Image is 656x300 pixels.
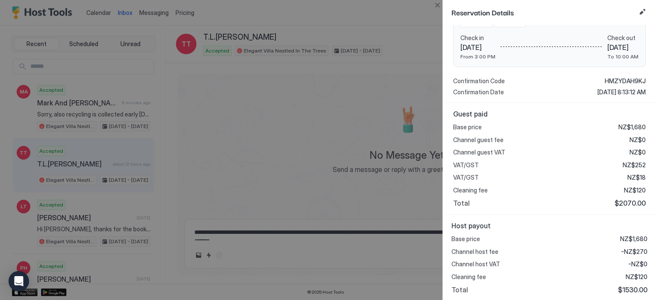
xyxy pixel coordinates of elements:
[451,285,468,294] span: Total
[637,7,647,17] button: Edit reservation
[623,161,646,169] span: NZ$252
[453,174,479,181] span: VAT/GST
[451,260,500,268] span: Channel host VAT
[453,136,504,144] span: Channel guest fee
[9,271,29,291] div: Open Intercom Messenger
[630,136,646,144] span: NZ$0
[453,186,488,194] span: Cleaning fee
[453,161,479,169] span: VAT/GST
[453,199,470,207] span: Total
[451,7,635,17] span: Reservation Details
[630,149,646,156] span: NZ$0
[451,273,486,281] span: Cleaning fee
[607,53,638,60] span: To 10:00 AM
[451,235,480,243] span: Base price
[451,248,498,256] span: Channel host fee
[618,285,647,294] span: $1530.00
[621,248,647,256] span: -NZ$270
[626,273,647,281] span: NZ$120
[624,186,646,194] span: NZ$120
[460,53,495,60] span: From 3:00 PM
[597,88,646,96] span: [DATE] 8:13:12 AM
[453,149,505,156] span: Channel guest VAT
[607,43,638,52] span: [DATE]
[451,221,647,230] span: Host payout
[627,174,646,181] span: NZ$18
[607,34,638,42] span: Check out
[460,43,495,52] span: [DATE]
[628,260,647,268] span: -NZ$0
[453,123,482,131] span: Base price
[605,77,646,85] span: HMZYDAH9KJ
[453,88,504,96] span: Confirmation Date
[618,123,646,131] span: NZ$1,680
[620,235,647,243] span: NZ$1,680
[460,34,495,42] span: Check in
[453,77,505,85] span: Confirmation Code
[615,199,646,207] span: $2070.00
[453,110,646,118] span: Guest paid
